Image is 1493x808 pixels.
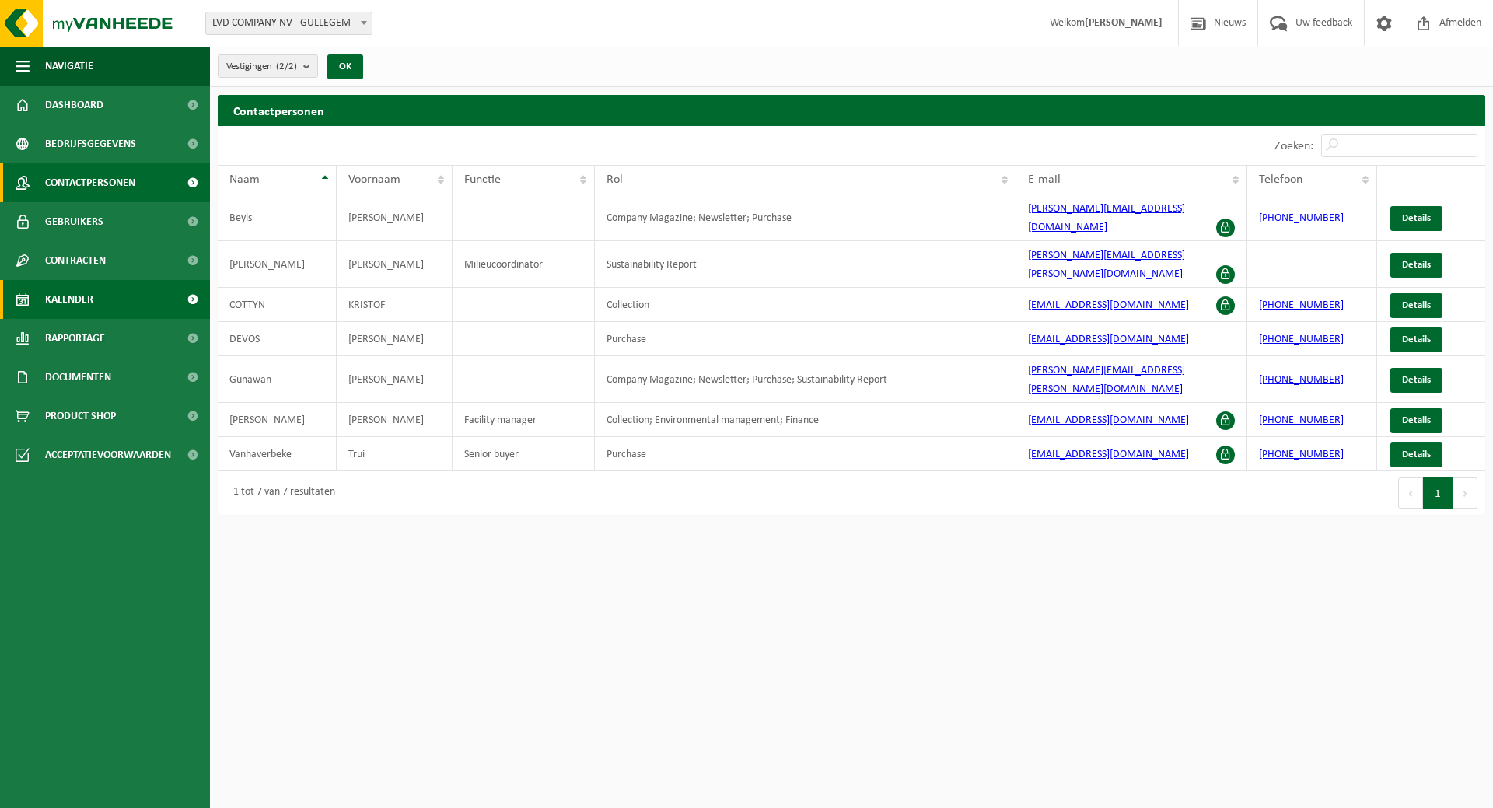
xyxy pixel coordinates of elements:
[1402,334,1431,345] span: Details
[1390,327,1442,352] a: Details
[1390,206,1442,231] a: Details
[1423,477,1453,509] button: 1
[1390,293,1442,318] a: Details
[1402,449,1431,460] span: Details
[337,322,453,356] td: [PERSON_NAME]
[218,322,337,356] td: DEVOS
[218,194,337,241] td: Beyls
[1402,375,1431,385] span: Details
[1390,442,1442,467] a: Details
[1259,212,1344,224] a: [PHONE_NUMBER]
[464,173,501,186] span: Functie
[595,241,1016,288] td: Sustainability Report
[45,435,171,474] span: Acceptatievoorwaarden
[453,241,595,288] td: Milieucoordinator
[218,437,337,471] td: Vanhaverbeke
[1085,17,1163,29] strong: [PERSON_NAME]
[337,194,453,241] td: [PERSON_NAME]
[1259,414,1344,426] a: [PHONE_NUMBER]
[45,124,136,163] span: Bedrijfsgegevens
[1398,477,1423,509] button: Previous
[595,288,1016,322] td: Collection
[45,319,105,358] span: Rapportage
[45,241,106,280] span: Contracten
[1402,415,1431,425] span: Details
[1402,213,1431,223] span: Details
[337,241,453,288] td: [PERSON_NAME]
[453,437,595,471] td: Senior buyer
[218,288,337,322] td: COTTYN
[327,54,363,79] button: OK
[45,280,93,319] span: Kalender
[337,288,453,322] td: KRISTOF
[1028,365,1185,395] a: [PERSON_NAME][EMAIL_ADDRESS][PERSON_NAME][DOMAIN_NAME]
[1390,408,1442,433] a: Details
[348,173,400,186] span: Voornaam
[1259,449,1344,460] a: [PHONE_NUMBER]
[1274,140,1313,152] label: Zoeken:
[45,202,103,241] span: Gebruikers
[595,194,1016,241] td: Company Magazine; Newsletter; Purchase
[1028,414,1189,426] a: [EMAIL_ADDRESS][DOMAIN_NAME]
[45,358,111,397] span: Documenten
[1390,368,1442,393] a: Details
[1453,477,1477,509] button: Next
[205,12,372,35] span: LVD COMPANY NV - GULLEGEM
[607,173,623,186] span: Rol
[45,163,135,202] span: Contactpersonen
[337,356,453,403] td: [PERSON_NAME]
[218,403,337,437] td: [PERSON_NAME]
[1028,203,1185,233] a: [PERSON_NAME][EMAIL_ADDRESS][DOMAIN_NAME]
[1028,449,1189,460] a: [EMAIL_ADDRESS][DOMAIN_NAME]
[218,356,337,403] td: Gunawan
[1402,260,1431,270] span: Details
[337,403,453,437] td: [PERSON_NAME]
[1259,299,1344,311] a: [PHONE_NUMBER]
[337,437,453,471] td: Trui
[1259,334,1344,345] a: [PHONE_NUMBER]
[226,55,297,79] span: Vestigingen
[1028,173,1061,186] span: E-mail
[1028,334,1189,345] a: [EMAIL_ADDRESS][DOMAIN_NAME]
[206,12,372,34] span: LVD COMPANY NV - GULLEGEM
[45,397,116,435] span: Product Shop
[595,356,1016,403] td: Company Magazine; Newsletter; Purchase; Sustainability Report
[1259,173,1302,186] span: Telefoon
[453,403,595,437] td: Facility manager
[1028,250,1185,280] a: [PERSON_NAME][EMAIL_ADDRESS][PERSON_NAME][DOMAIN_NAME]
[276,61,297,72] count: (2/2)
[1259,374,1344,386] a: [PHONE_NUMBER]
[226,479,335,507] div: 1 tot 7 van 7 resultaten
[218,241,337,288] td: [PERSON_NAME]
[218,95,1485,125] h2: Contactpersonen
[218,54,318,78] button: Vestigingen(2/2)
[45,86,103,124] span: Dashboard
[45,47,93,86] span: Navigatie
[1390,253,1442,278] a: Details
[595,403,1016,437] td: Collection; Environmental management; Finance
[229,173,260,186] span: Naam
[1028,299,1189,311] a: [EMAIL_ADDRESS][DOMAIN_NAME]
[595,322,1016,356] td: Purchase
[1402,300,1431,310] span: Details
[595,437,1016,471] td: Purchase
